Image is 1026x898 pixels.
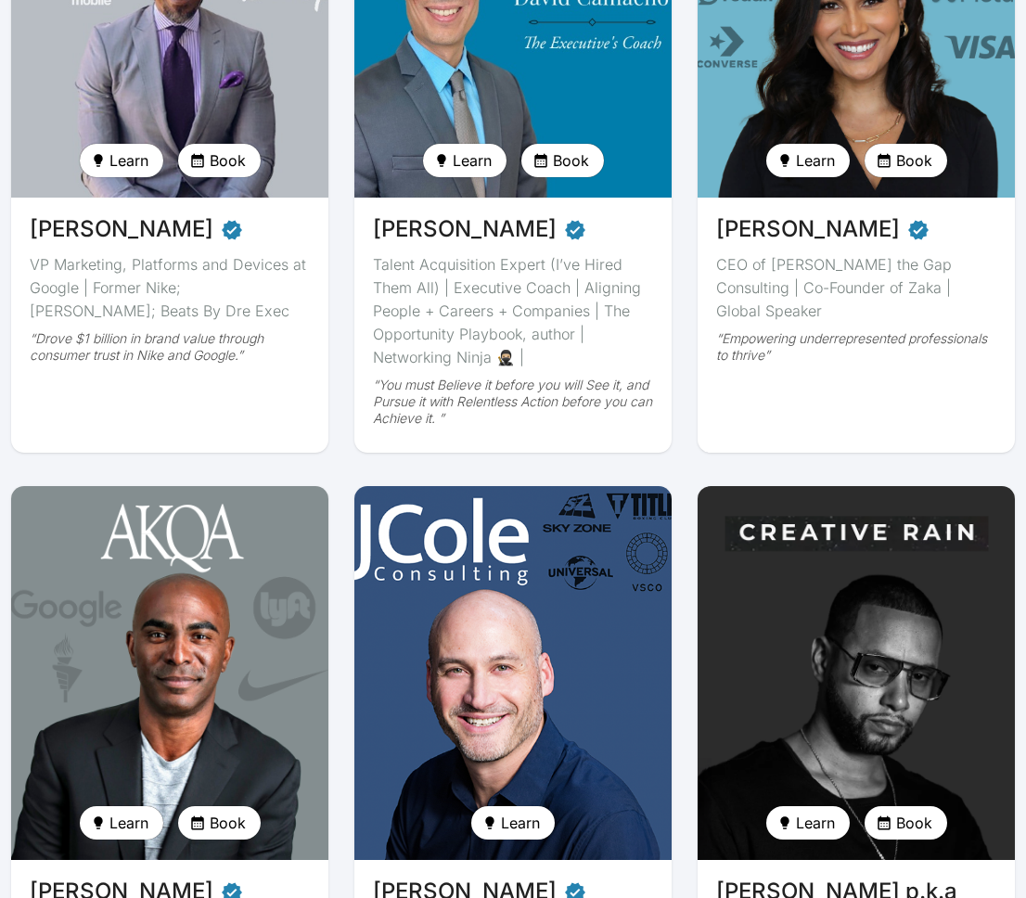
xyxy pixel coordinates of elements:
[453,149,492,172] span: Learn
[716,253,996,323] div: CEO of [PERSON_NAME] the Gap Consulting | Co-Founder of Zaka | Global Speaker
[553,149,589,172] span: Book
[373,377,653,427] div: “You must Believe it before you will See it, and Pursue it with Relentless Action before you can ...
[210,149,246,172] span: Book
[716,330,996,364] div: “Empowering underrepresented professionals to thrive”
[564,212,586,246] span: Verified partner - David Camacho
[896,812,932,834] span: Book
[716,212,900,246] span: [PERSON_NAME]
[865,144,947,177] button: Book
[766,806,850,840] button: Learn
[907,212,930,246] span: Verified partner - Devika Brij
[373,253,653,369] div: Talent Acquisition Expert (I’ve Hired Them All) | Executive Coach | Aligning People + Careers + C...
[178,144,261,177] button: Book
[796,149,835,172] span: Learn
[501,812,540,834] span: Learn
[30,253,310,323] div: VP Marketing, Platforms and Devices at Google | Former Nike; [PERSON_NAME]; Beats By Dre Exec
[471,806,555,840] button: Learn
[521,144,604,177] button: Book
[354,486,672,860] img: avatar of Josh Cole
[80,144,163,177] button: Learn
[865,806,947,840] button: Book
[11,486,328,860] img: avatar of Jabari Hearn
[796,812,835,834] span: Learn
[30,330,310,364] div: “Drove $1 billion in brand value through consumer trust in Nike and Google.”
[693,481,1020,866] img: avatar of Julien Christian Lutz p.k.a Director X
[109,812,148,834] span: Learn
[80,806,163,840] button: Learn
[423,144,507,177] button: Learn
[373,212,557,246] span: [PERSON_NAME]
[210,812,246,834] span: Book
[30,212,213,246] span: [PERSON_NAME]
[221,212,243,246] span: Verified partner - Daryl Butler
[178,806,261,840] button: Book
[896,149,932,172] span: Book
[766,144,850,177] button: Learn
[109,149,148,172] span: Learn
